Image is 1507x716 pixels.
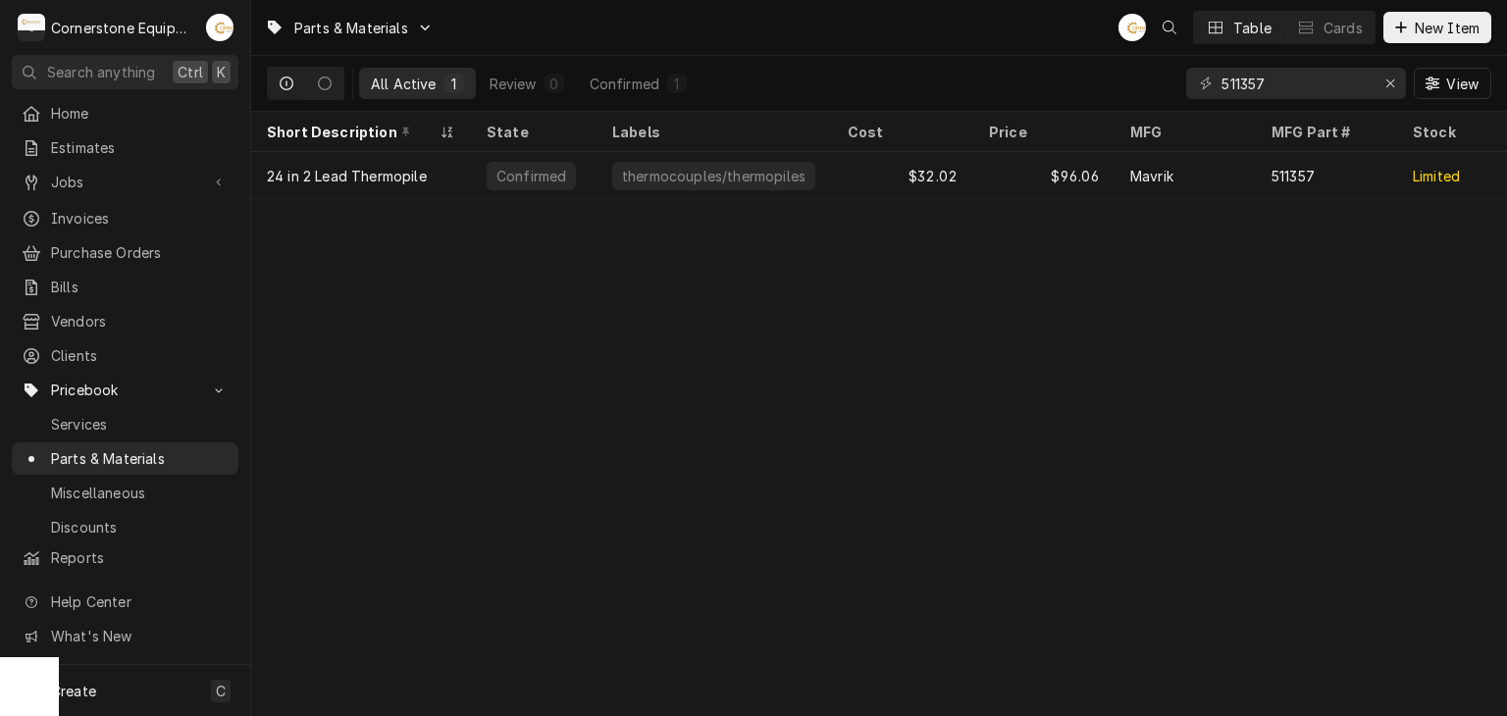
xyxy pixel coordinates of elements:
a: Bills [12,271,238,303]
div: AB [1118,14,1146,41]
div: Andrew Buigues's Avatar [206,14,234,41]
a: Purchase Orders [12,236,238,269]
span: K [217,62,226,82]
div: Cards [1324,18,1363,38]
span: Pricebook [51,380,199,400]
div: Price [989,122,1095,142]
span: Miscellaneous [51,483,229,503]
span: Parts & Materials [294,18,408,38]
span: Jobs [51,172,199,192]
a: Miscellaneous [12,477,238,509]
a: Parts & Materials [12,442,238,475]
div: Cornerstone Equipment Repair, LLC [51,18,195,38]
div: Confirmed [494,166,568,186]
a: Reports [12,541,238,574]
div: Cost [848,122,954,142]
div: thermocouples/thermopiles [620,166,807,186]
div: Labels [612,122,816,142]
button: New Item [1383,12,1491,43]
div: 511357 [1272,166,1315,186]
div: Review [490,74,537,94]
div: 1 [448,74,460,94]
span: Create [51,683,96,699]
div: 24 in 2 Lead Thermopile [267,166,427,186]
a: Home [12,97,238,129]
div: AB [206,14,234,41]
span: Clients [51,345,229,366]
div: Table [1233,18,1272,38]
div: State [487,122,577,142]
span: Home [51,103,229,124]
span: What's New [51,626,227,646]
button: Open search [1154,12,1185,43]
span: Reports [51,547,229,568]
div: $96.06 [973,152,1115,199]
div: 0 [548,74,560,94]
div: Confirmed [590,74,659,94]
div: $32.02 [832,152,973,199]
a: Services [12,408,238,440]
div: Stock [1413,122,1487,142]
span: Ctrl [178,62,203,82]
div: Limited [1413,166,1460,186]
span: New Item [1411,18,1483,38]
div: All Active [371,74,437,94]
a: Estimates [12,131,238,164]
button: Erase input [1375,68,1406,99]
span: View [1442,74,1482,94]
span: Parts & Materials [51,448,229,469]
div: MFG Part # [1272,122,1377,142]
a: Go to What's New [12,620,238,652]
a: Go to Jobs [12,166,238,198]
a: Go to Help Center [12,586,238,618]
div: MFG [1130,122,1236,142]
span: Bills [51,277,229,297]
a: Invoices [12,202,238,234]
div: Mavrik [1130,166,1173,186]
span: Search anything [47,62,155,82]
span: C [216,681,226,701]
div: C [18,14,45,41]
span: Discounts [51,517,229,537]
a: Go to Pricebook [12,374,238,406]
span: Vendors [51,311,229,332]
span: Purchase Orders [51,242,229,263]
a: Discounts [12,511,238,543]
span: Help Center [51,591,227,612]
div: Cornerstone Equipment Repair, LLC's Avatar [18,14,45,41]
a: Go to Parts & Materials [257,12,442,44]
button: View [1414,68,1491,99]
div: Short Description [267,122,436,142]
button: Search anythingCtrlK [12,55,238,89]
input: Keyword search [1221,68,1369,99]
span: Services [51,414,229,435]
a: Clients [12,339,238,372]
span: Estimates [51,137,229,158]
a: Vendors [12,305,238,337]
span: Invoices [51,208,229,229]
div: Andrew Buigues's Avatar [1118,14,1146,41]
div: 1 [671,74,683,94]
